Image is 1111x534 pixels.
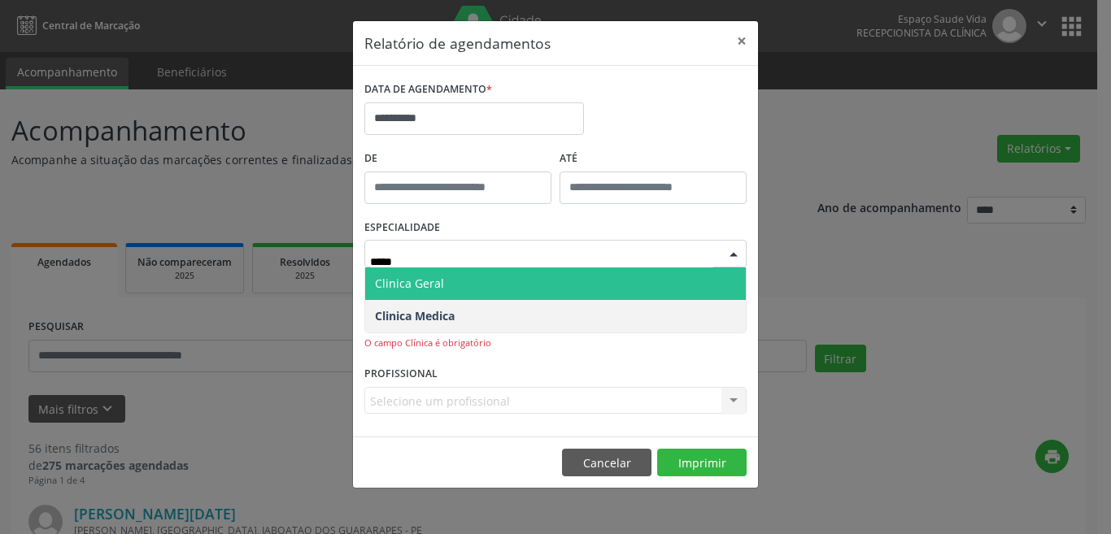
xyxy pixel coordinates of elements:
button: Cancelar [562,449,651,476]
label: ESPECIALIDADE [364,215,440,241]
h5: Relatório de agendamentos [364,33,551,54]
div: O campo Clínica é obrigatório [364,336,747,350]
button: Close [725,21,758,61]
button: Imprimir [657,449,747,476]
span: Clinica Medica [375,308,455,323]
label: PROFISSIONAL [364,362,438,387]
span: Clinica Geral [375,276,444,291]
label: DATA DE AGENDAMENTO [364,77,492,102]
label: ATÉ [560,146,747,171]
label: De [364,146,551,171]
